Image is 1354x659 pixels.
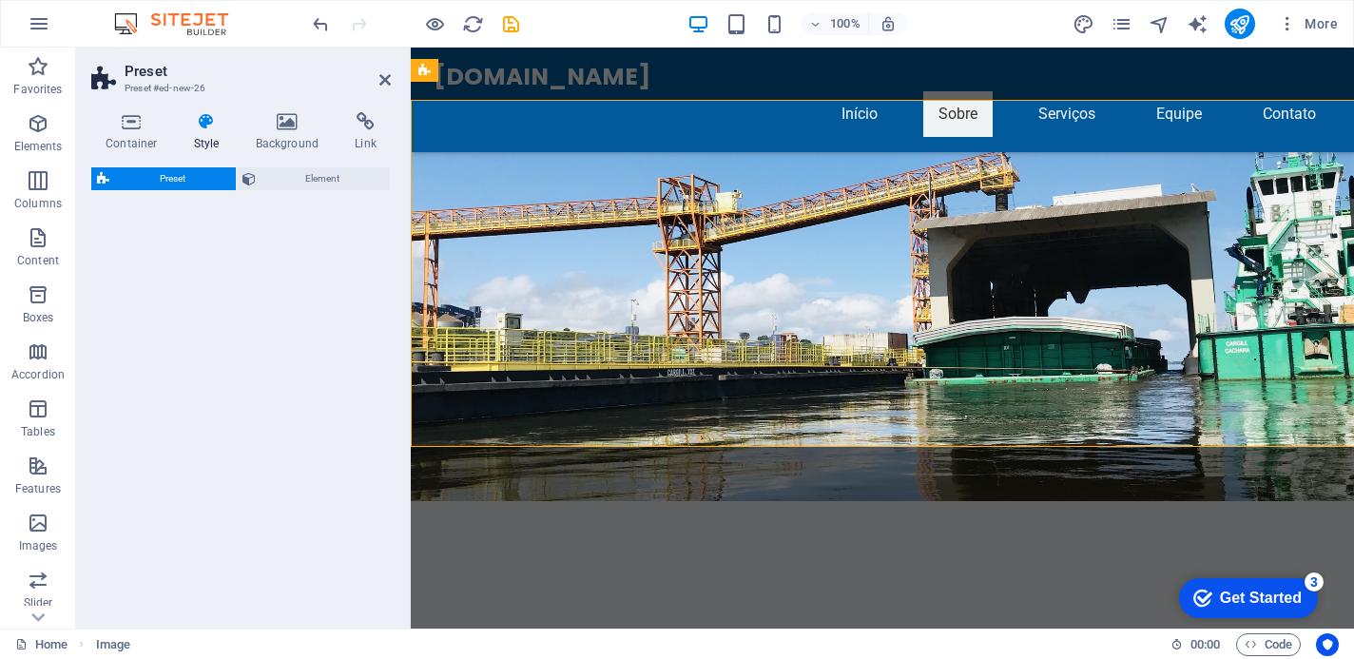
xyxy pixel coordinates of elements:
[14,196,62,211] p: Columns
[180,112,242,152] h4: Style
[802,12,869,35] button: 100%
[1111,12,1133,35] button: pages
[91,167,236,190] button: Preset
[115,167,230,190] span: Preset
[1073,12,1095,35] button: design
[109,12,252,35] img: Editor Logo
[500,13,522,35] i: Save (Ctrl+S)
[1111,13,1132,35] i: Pages (Ctrl+Alt+S)
[14,139,63,154] p: Elements
[1187,13,1209,35] i: AI Writer
[461,12,484,35] button: reload
[15,481,61,496] p: Features
[24,595,53,611] p: Slider
[261,167,385,190] span: Element
[499,12,522,35] button: save
[1245,633,1292,656] span: Code
[830,12,861,35] h6: 100%
[1225,9,1255,39] button: publish
[11,367,65,382] p: Accordion
[15,10,154,49] div: Get Started 3 items remaining, 40% complete
[309,12,332,35] button: undo
[423,12,446,35] button: Click here to leave preview mode and continue editing
[15,633,68,656] a: Click to cancel selection. Double-click to open Pages
[462,13,484,35] i: Reload page
[96,633,130,656] span: Click to select. Double-click to edit
[1149,12,1171,35] button: navigator
[310,13,332,35] i: Undo: Add element (Ctrl+Z)
[91,112,180,152] h4: Container
[237,167,391,190] button: Element
[56,21,138,38] div: Get Started
[1073,13,1094,35] i: Design (Ctrl+Alt+Y)
[1187,12,1209,35] button: text_generator
[125,63,391,80] h2: Preset
[340,112,391,152] h4: Link
[1270,9,1345,39] button: More
[242,112,341,152] h4: Background
[96,633,130,656] nav: breadcrumb
[1236,633,1301,656] button: Code
[1316,633,1339,656] button: Usercentrics
[125,80,353,97] h3: Preset #ed-new-26
[1228,13,1250,35] i: Publish
[13,82,62,97] p: Favorites
[1190,633,1220,656] span: 00 00
[141,4,160,23] div: 3
[23,310,54,325] p: Boxes
[1170,633,1221,656] h6: Session time
[19,538,58,553] p: Images
[880,15,897,32] i: On resize automatically adjust zoom level to fit chosen device.
[1149,13,1170,35] i: Navigator
[1278,14,1338,33] span: More
[21,424,55,439] p: Tables
[1204,637,1207,651] span: :
[17,253,59,268] p: Content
